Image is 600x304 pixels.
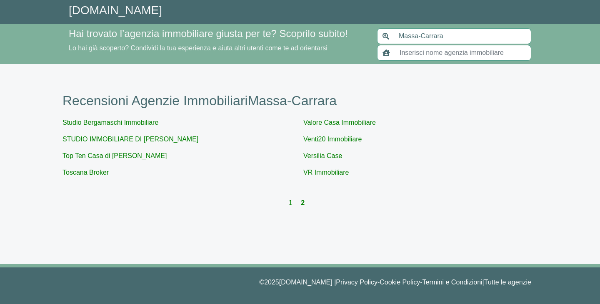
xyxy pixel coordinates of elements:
a: Valore Casa Immobiliare [303,119,376,126]
a: Cookie Policy [380,279,420,286]
p: Lo hai già scoperto? Condividi la tua esperienza e aiuta altri utenti come te ad orientarsi [69,43,367,53]
a: Tutte le agenzie [484,279,531,286]
a: VR Immobiliare [303,169,349,176]
a: 2 [301,199,305,206]
input: Inserisci nome agenzia immobiliare [395,45,531,61]
a: Venti20 Immobiliare [303,136,362,143]
a: Top Ten Casa di [PERSON_NAME] [62,152,167,159]
a: Privacy Policy [336,279,377,286]
input: Inserisci area di ricerca (Comune o Provincia) [394,28,531,44]
a: Termini e Condizioni [422,279,482,286]
a: STUDIO IMMOBILIARE DI [PERSON_NAME] [62,136,198,143]
h4: Hai trovato l’agenzia immobiliare giusta per te? Scoprilo subito! [69,28,367,40]
h1: Recensioni Agenzie Immobiliari Massa-Carrara [62,93,537,109]
a: Studio Bergamaschi Immobiliare [62,119,158,126]
a: [DOMAIN_NAME] [69,4,162,17]
p: © 2025 [DOMAIN_NAME] | - - | [69,277,531,287]
a: Versilia Case [303,152,342,159]
a: Toscana Broker [62,169,109,176]
a: 1 [289,199,294,206]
